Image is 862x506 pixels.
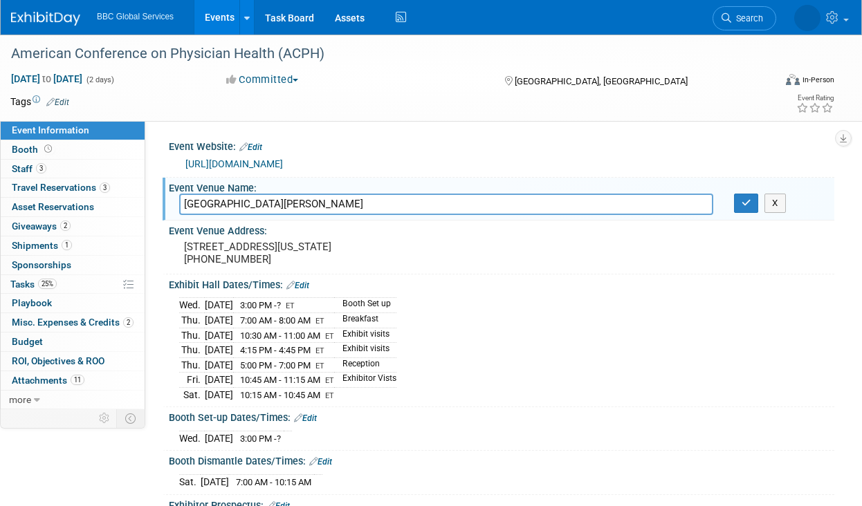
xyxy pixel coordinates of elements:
td: Wed. [179,431,205,445]
a: Edit [46,97,69,107]
a: Sponsorships [1,256,145,274]
span: ET [315,317,324,326]
td: Tags [10,95,69,109]
div: Booth Set-up Dates/Times: [169,407,834,425]
span: ET [325,391,334,400]
td: Toggle Event Tabs [117,409,145,427]
td: [DATE] [201,475,229,489]
td: [DATE] [205,298,233,313]
span: 2 [123,317,134,328]
a: Tasks25% [1,275,145,294]
button: X [764,194,786,213]
span: Event Information [12,124,89,135]
span: 25% [38,279,57,289]
span: 11 [71,375,84,385]
span: (2 days) [85,75,114,84]
div: In-Person [802,75,834,85]
span: ? [277,433,281,444]
td: Wed. [179,298,205,313]
a: Budget [1,332,145,351]
td: Thu. [179,328,205,343]
span: 7:00 AM - 8:00 AM [240,315,311,326]
a: Asset Reservations [1,198,145,216]
span: Travel Reservations [12,182,110,193]
div: Event Rating [796,95,834,102]
span: 10:30 AM - 11:00 AM [240,330,320,341]
span: 7:00 AM - 10:15 AM [236,477,311,487]
img: ExhibitDay [11,12,80,26]
span: Search [731,13,763,24]
span: more [9,394,31,405]
td: Thu. [179,313,205,328]
a: Travel Reservations3 [1,178,145,197]
td: [DATE] [205,313,233,328]
span: Booth not reserved yet [42,144,55,154]
td: [DATE] [205,328,233,343]
span: ET [315,362,324,371]
td: Booth Set up [334,298,396,313]
td: Fri. [179,373,205,388]
span: ROI, Objectives & ROO [12,355,104,366]
span: ET [325,376,334,385]
a: Edit [286,281,309,290]
span: Giveaways [12,221,71,232]
a: Shipments1 [1,236,145,255]
span: Budget [12,336,43,347]
span: ET [325,332,334,341]
span: Booth [12,144,55,155]
a: more [1,391,145,409]
td: Exhibit visits [334,343,396,358]
a: Staff3 [1,160,145,178]
td: [DATE] [205,387,233,402]
span: Staff [12,163,46,174]
td: Sat. [179,387,205,402]
td: [DATE] [205,357,233,373]
div: Booth Dismantle Dates/Times: [169,451,834,469]
span: [DATE] [DATE] [10,73,83,85]
span: ET [286,301,295,310]
img: Michael Yablonowitz [794,5,820,31]
span: 4:15 PM - 4:45 PM [240,345,311,355]
div: American Conference on Physician Health (ACPH) [6,41,764,66]
td: Thu. [179,343,205,358]
span: 10:15 AM - 10:45 AM [240,390,320,400]
a: Playbook [1,294,145,312]
a: Search [713,6,776,30]
span: Playbook [12,297,52,308]
a: [URL][DOMAIN_NAME] [185,158,283,169]
td: Exhibitor Vists [334,373,396,388]
span: 2 [60,221,71,231]
span: 3 [36,163,46,174]
span: Asset Reservations [12,201,94,212]
span: 3:00 PM - [240,433,281,444]
span: Misc. Expenses & Credits [12,317,134,328]
span: Shipments [12,240,72,251]
a: Event Information [1,121,145,140]
span: 1 [62,240,72,250]
span: to [40,73,53,84]
div: Event Venue Name: [169,178,834,195]
img: Format-Inperson.png [786,74,800,85]
span: 10:45 AM - 11:15 AM [240,375,320,385]
span: ET [315,346,324,355]
a: Edit [309,457,332,467]
a: ROI, Objectives & ROO [1,352,145,371]
span: 5:00 PM - 7:00 PM [240,360,311,371]
td: Personalize Event Tab Strip [93,409,117,427]
span: 3:00 PM - [240,300,283,310]
td: [DATE] [205,343,233,358]
span: Attachments [12,375,84,386]
a: Booth [1,140,145,159]
div: Exhibit Hall Dates/Times: [169,274,834,292]
div: Event Website: [169,136,834,154]
span: 3 [100,182,110,193]
td: Thu. [179,357,205,373]
a: Edit [239,142,262,152]
td: Exhibit visits [334,328,396,343]
a: Giveaways2 [1,217,145,236]
button: Committed [221,73,304,87]
div: Event Format [715,72,835,93]
span: ? [277,300,281,310]
td: [DATE] [205,431,233,445]
a: Misc. Expenses & Credits2 [1,313,145,332]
